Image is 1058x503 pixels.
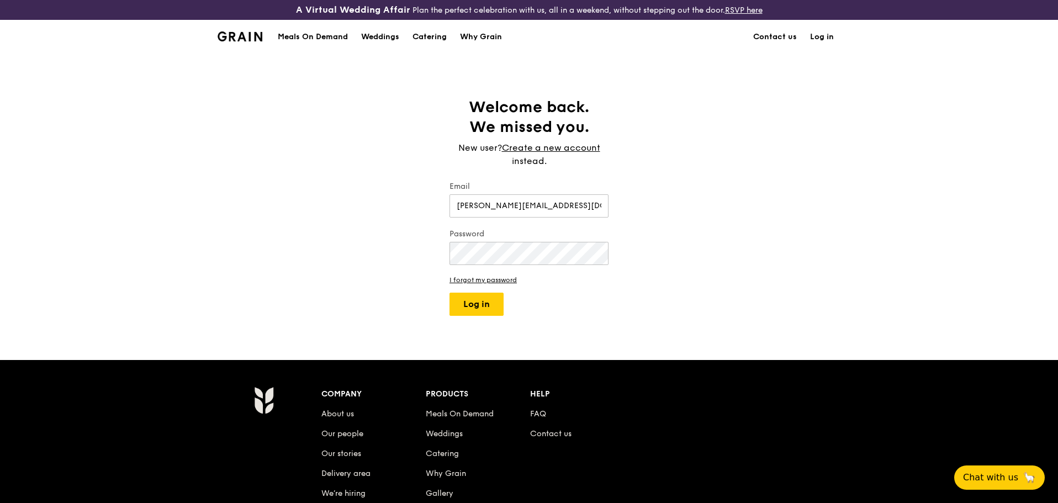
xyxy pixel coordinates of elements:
[502,141,600,155] a: Create a new account
[406,20,453,54] a: Catering
[954,465,1045,490] button: Chat with us🦙
[803,20,840,54] a: Log in
[321,489,366,498] a: We’re hiring
[278,20,348,54] div: Meals On Demand
[412,20,447,54] div: Catering
[449,181,609,192] label: Email
[453,20,509,54] a: Why Grain
[321,429,363,438] a: Our people
[530,409,546,419] a: FAQ
[426,489,453,498] a: Gallery
[355,20,406,54] a: Weddings
[361,20,399,54] div: Weddings
[460,20,502,54] div: Why Grain
[963,471,1018,484] span: Chat with us
[218,19,262,52] a: GrainGrain
[254,386,273,414] img: Grain
[747,20,803,54] a: Contact us
[426,429,463,438] a: Weddings
[321,409,354,419] a: About us
[449,97,609,137] h1: Welcome back. We missed you.
[530,429,572,438] a: Contact us
[530,386,634,402] div: Help
[512,156,547,166] span: instead.
[321,469,371,478] a: Delivery area
[321,386,426,402] div: Company
[426,409,494,419] a: Meals On Demand
[218,31,262,41] img: Grain
[321,449,361,458] a: Our stories
[458,142,502,153] span: New user?
[449,229,609,240] label: Password
[426,469,466,478] a: Why Grain
[449,276,609,284] a: I forgot my password
[725,6,763,15] a: RSVP here
[449,293,504,316] button: Log in
[211,4,847,15] div: Plan the perfect celebration with us, all in a weekend, without stepping out the door.
[426,386,530,402] div: Products
[1023,471,1036,484] span: 🦙
[296,4,410,15] h3: A Virtual Wedding Affair
[426,449,459,458] a: Catering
